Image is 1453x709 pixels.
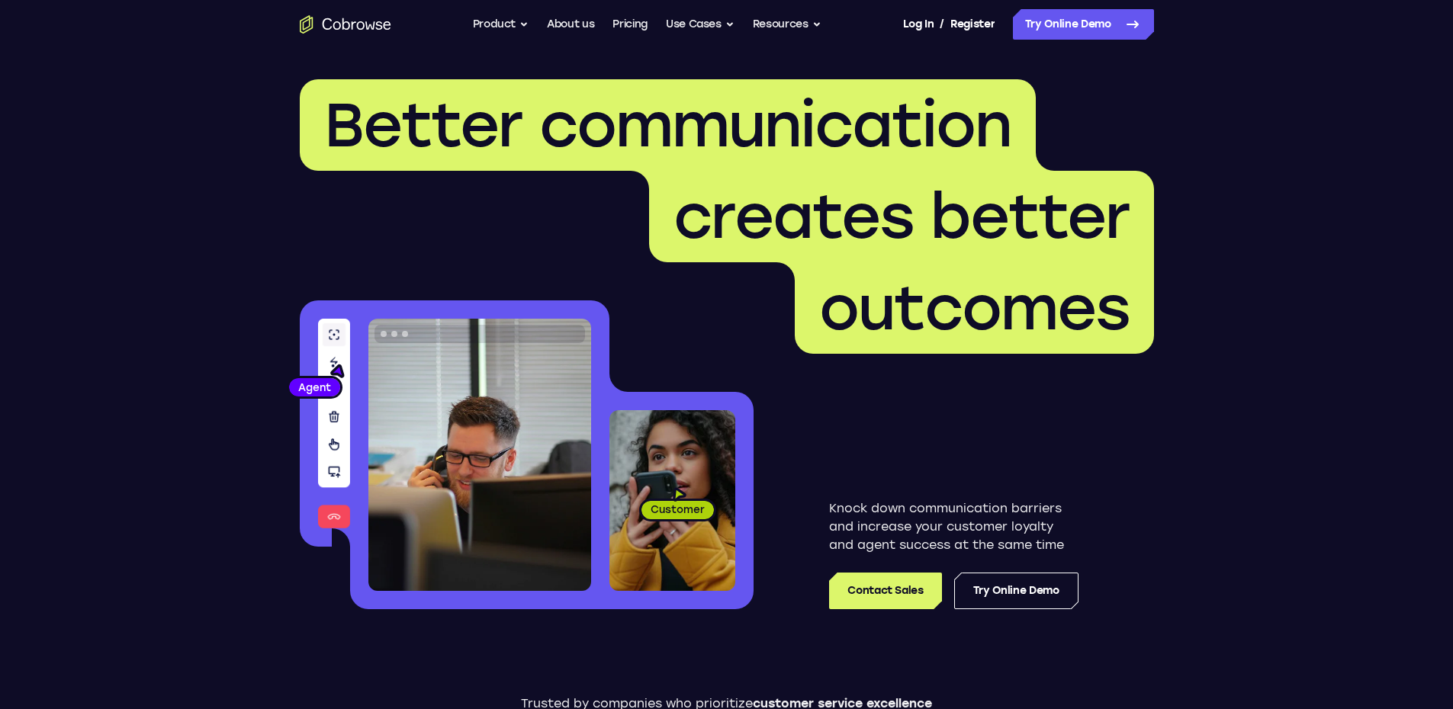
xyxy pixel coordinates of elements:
[819,271,1130,345] span: outcomes
[829,499,1078,554] p: Knock down communication barriers and increase your customer loyalty and agent success at the sam...
[673,180,1130,253] span: creates better
[547,9,594,40] a: About us
[753,9,821,40] button: Resources
[612,9,648,40] a: Pricing
[368,319,591,591] img: A customer support agent talking on the phone
[641,502,714,517] span: Customer
[289,380,340,395] span: Agent
[318,319,350,528] img: A series of tools used in co-browsing sessions
[666,9,735,40] button: Use Cases
[473,9,529,40] button: Product
[300,15,391,34] a: Go to the home page
[903,9,934,40] a: Log In
[1013,9,1154,40] a: Try Online Demo
[609,410,735,591] img: A customer holding their phone
[324,88,1011,162] span: Better communication
[950,9,995,40] a: Register
[954,573,1078,609] a: Try Online Demo
[829,573,941,609] a: Contact Sales
[940,15,944,34] span: /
